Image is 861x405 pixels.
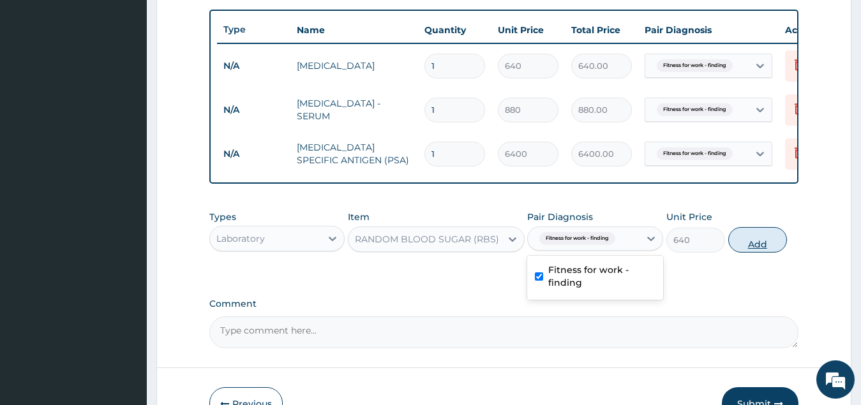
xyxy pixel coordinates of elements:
[418,17,491,43] th: Quantity
[666,210,712,223] label: Unit Price
[6,270,243,314] textarea: Type your message and hit 'Enter'
[548,263,655,289] label: Fitness for work - finding
[638,17,779,43] th: Pair Diagnosis
[539,232,615,245] span: Fitness for work - finding
[66,71,214,88] div: Chat with us now
[728,227,787,253] button: Add
[216,232,265,245] div: Laboratory
[290,17,418,43] th: Name
[209,298,799,309] label: Comment
[491,17,565,43] th: Unit Price
[348,210,370,223] label: Item
[290,53,418,78] td: [MEDICAL_DATA]
[209,6,240,37] div: Minimize live chat window
[565,17,638,43] th: Total Price
[217,98,290,122] td: N/A
[657,147,733,160] span: Fitness for work - finding
[290,91,418,129] td: [MEDICAL_DATA] - SERUM
[217,54,290,78] td: N/A
[779,17,842,43] th: Actions
[657,59,733,72] span: Fitness for work - finding
[527,210,593,223] label: Pair Diagnosis
[657,103,733,116] span: Fitness for work - finding
[355,233,499,246] div: RANDOM BLOOD SUGAR (RBS)
[217,18,290,41] th: Type
[290,135,418,173] td: [MEDICAL_DATA] SPECIFIC ANTIGEN (PSA)
[74,121,176,250] span: We're online!
[209,212,236,223] label: Types
[217,142,290,166] td: N/A
[24,64,52,96] img: d_794563401_company_1708531726252_794563401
